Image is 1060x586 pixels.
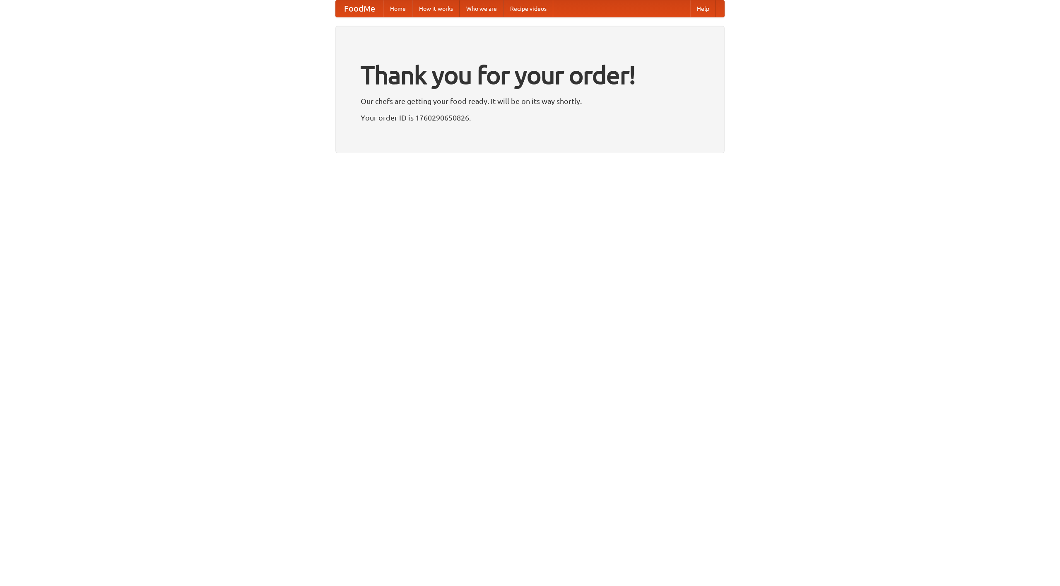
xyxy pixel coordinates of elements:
a: Who we are [460,0,503,17]
h1: Thank you for your order! [361,55,699,95]
a: Help [690,0,716,17]
a: Recipe videos [503,0,553,17]
p: Our chefs are getting your food ready. It will be on its way shortly. [361,95,699,107]
a: How it works [412,0,460,17]
a: Home [383,0,412,17]
a: FoodMe [336,0,383,17]
p: Your order ID is 1760290650826. [361,111,699,124]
